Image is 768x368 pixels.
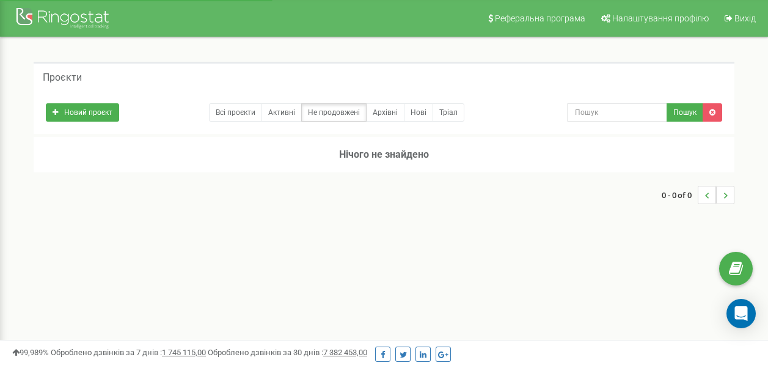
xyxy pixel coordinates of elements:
span: 99,989% [12,348,49,357]
h5: Проєкти [43,72,82,83]
span: 0 - 0 of 0 [662,186,698,204]
a: Всі проєкти [209,103,262,122]
u: 1 745 115,00 [162,348,206,357]
span: Оброблено дзвінків за 30 днів : [208,348,367,357]
h3: Нічого не знайдено [34,137,734,172]
a: Новий проєкт [46,103,119,122]
div: Open Intercom Messenger [726,299,756,328]
u: 7 382 453,00 [323,348,367,357]
a: Архівні [366,103,404,122]
a: Активні [261,103,302,122]
button: Пошук [667,103,703,122]
span: Налаштування профілю [612,13,709,23]
span: Оброблено дзвінків за 7 днів : [51,348,206,357]
span: Вихід [734,13,756,23]
a: Не продовжені [301,103,367,122]
nav: ... [662,174,734,216]
a: Тріал [433,103,464,122]
a: Нові [404,103,433,122]
span: Реферальна програма [495,13,585,23]
input: Пошук [567,103,667,122]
